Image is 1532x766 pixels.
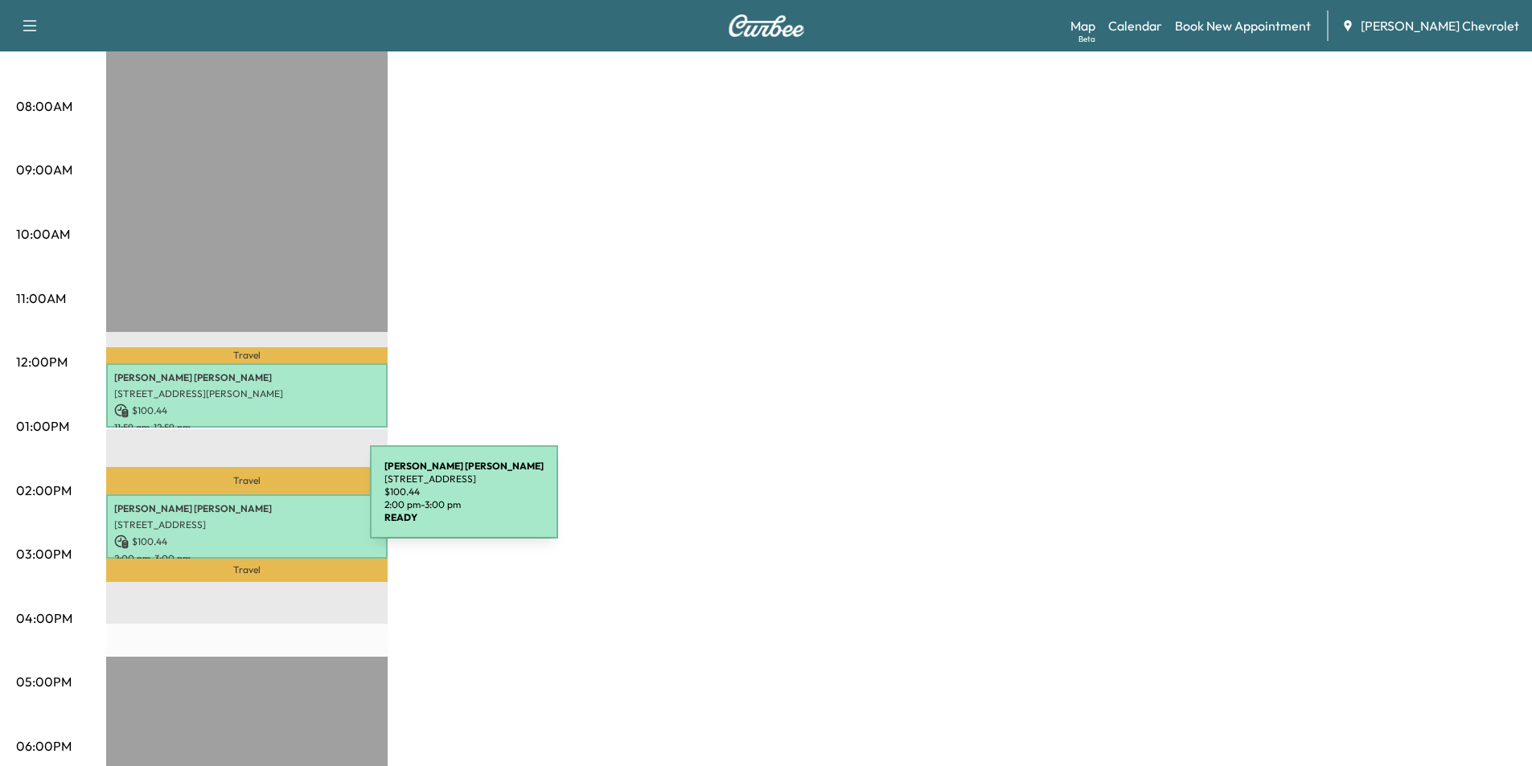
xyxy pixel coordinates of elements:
[1175,16,1311,35] a: Book New Appointment
[16,481,72,500] p: 02:00PM
[114,371,380,384] p: [PERSON_NAME] [PERSON_NAME]
[16,96,72,116] p: 08:00AM
[16,416,69,436] p: 01:00PM
[16,352,68,371] p: 12:00PM
[114,421,380,434] p: 11:59 am - 12:59 pm
[1070,16,1095,35] a: MapBeta
[106,347,388,363] p: Travel
[114,403,380,418] p: $ 100.44
[114,387,380,400] p: [STREET_ADDRESS][PERSON_NAME]
[1108,16,1162,35] a: Calendar
[384,498,544,511] p: 2:00 pm - 3:00 pm
[16,736,72,756] p: 06:00PM
[106,559,388,581] p: Travel
[114,552,380,565] p: 2:00 pm - 3:00 pm
[1078,33,1095,45] div: Beta
[384,485,544,498] p: $ 100.44
[1361,16,1519,35] span: [PERSON_NAME] Chevrolet
[384,460,544,472] b: [PERSON_NAME] [PERSON_NAME]
[16,544,72,563] p: 03:00PM
[106,467,388,494] p: Travel
[16,672,72,691] p: 05:00PM
[16,160,72,179] p: 09:00AM
[16,289,66,308] p: 11:00AM
[728,14,805,37] img: Curbee Logo
[114,518,380,531] p: [STREET_ADDRESS]
[384,473,544,485] p: [STREET_ADDRESS]
[114,502,380,515] p: [PERSON_NAME] [PERSON_NAME]
[16,608,72,628] p: 04:00PM
[114,535,380,549] p: $ 100.44
[384,511,417,523] b: READY
[16,224,70,244] p: 10:00AM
